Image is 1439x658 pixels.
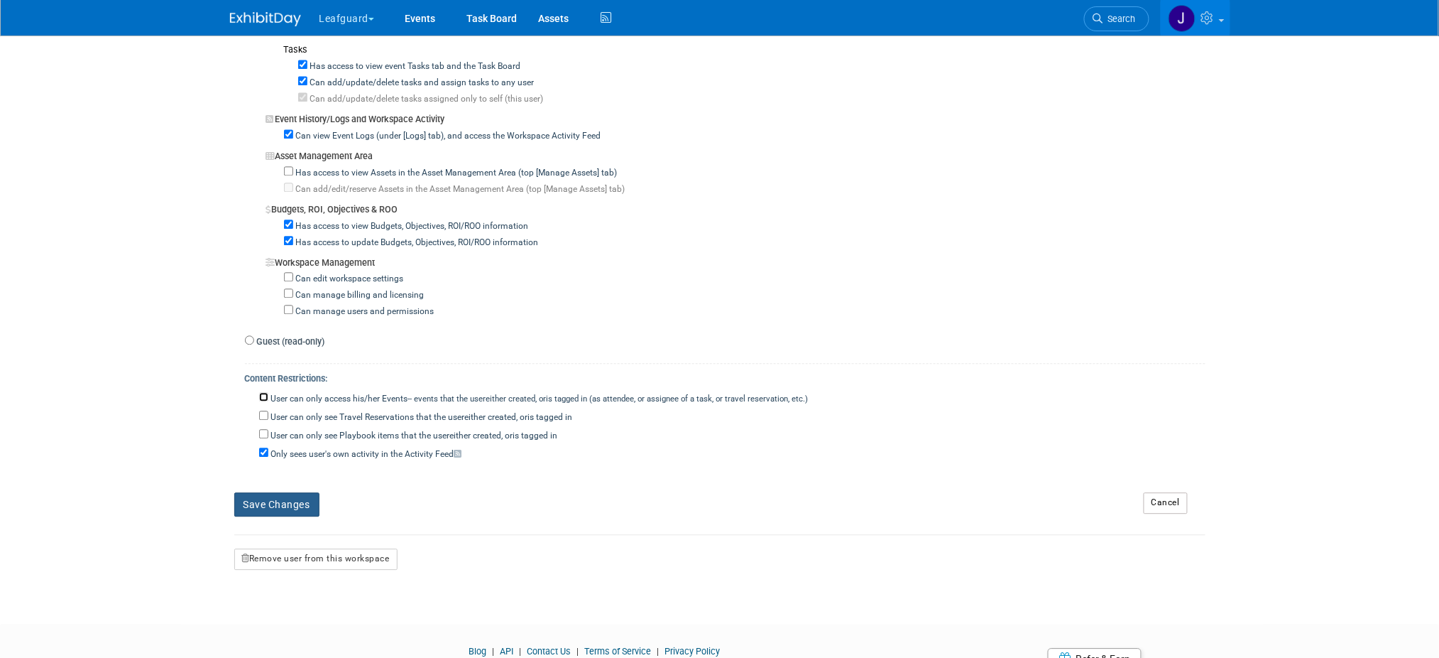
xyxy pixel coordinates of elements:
span: | [515,646,525,657]
label: Has access to view Assets in the Asset Management Area (top [Manage Assets] tab) [293,167,618,180]
span: either created, or [450,431,513,441]
a: Terms of Service [584,646,651,657]
span: -- events that the user is tagged in (as attendee, or assignee of a task, or travel reservation, ... [408,394,809,404]
a: Search [1084,6,1149,31]
label: Can view Event Logs (under [Logs] tab), and access the Workspace Activity Feed [293,130,601,143]
div: Event History/Logs and Workspace Activity [266,106,1205,126]
img: ExhibitDay [230,12,301,26]
a: Privacy Policy [664,646,720,657]
label: Only sees user's own activity in the Activity Feed [268,448,462,461]
label: User can only see Travel Reservations that the user is tagged in [268,411,573,424]
div: Content Restrictions: [245,364,1205,389]
div: Workspace Management [266,249,1205,270]
button: Remove user from this workspace [234,549,398,570]
label: Can add/edit/reserve Assets in the Asset Management Area (top [Manage Assets] tab) [293,183,625,196]
a: API [500,646,513,657]
a: Cancel [1144,492,1188,514]
span: | [573,646,582,657]
span: either created, or [465,412,528,422]
label: Can edit workspace settings [293,273,404,286]
span: Search [1103,14,1136,24]
label: User can only see Playbook items that the user is tagged in [268,430,558,443]
img: Jonathan Zargo [1169,5,1195,32]
label: Can add/update/delete tasks and assign tasks to any user [307,77,535,90]
div: Budgets, ROI, Objectives & ROO [266,196,1205,217]
div: Tasks [284,43,1205,57]
label: Can add/update/delete tasks assigned only to self (this user) [307,93,544,106]
div: Asset Management Area [266,143,1205,163]
a: Blog [469,646,486,657]
label: Has access to view event Tasks tab and the Task Board [307,60,521,73]
span: | [488,646,498,657]
button: Save Changes [234,492,319,517]
label: Can manage users and permissions [293,306,434,318]
label: Has access to update Budgets, Objectives, ROI/ROO information [293,237,539,249]
label: Can manage billing and licensing [293,289,425,302]
span: either created, or [486,394,547,404]
span: | [653,646,662,657]
label: Has access to view Budgets, Objectives, ROI/ROO information [293,220,529,233]
label: Guest (read-only) [254,335,325,349]
a: Contact Us [527,646,571,657]
label: User can only access his/her Events [268,393,809,406]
